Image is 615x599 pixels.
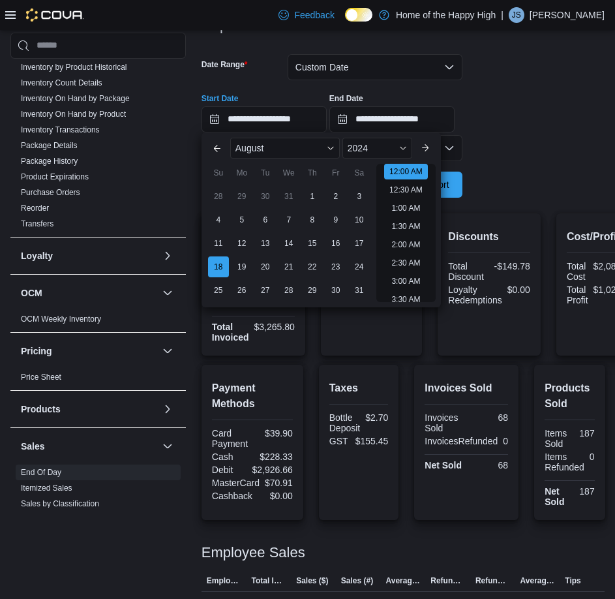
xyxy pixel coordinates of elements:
a: Purchase Orders [21,188,80,197]
div: day-28 [208,186,229,207]
div: $70.91 [265,478,293,488]
span: Product Expirations [21,172,89,182]
div: Fr [325,162,346,183]
input: Dark Mode [345,8,372,22]
span: Average Refund [520,576,555,586]
div: $3,265.80 [254,322,295,332]
div: Debit [212,465,247,475]
strong: Total Invoiced [212,322,249,343]
span: 2024 [348,143,368,153]
button: Pricing [21,345,157,358]
div: We [278,162,299,183]
div: $155.45 [355,436,389,446]
div: Button. Open the year selector. 2024 is currently selected. [342,138,412,159]
a: Transfers [21,219,53,228]
p: | [501,7,503,23]
div: 68 [469,412,508,423]
a: Price Sheet [21,373,61,382]
div: day-2 [325,186,346,207]
span: Package History [21,156,78,166]
div: day-7 [278,209,299,230]
div: 0 [503,436,508,446]
span: Reorder [21,203,49,213]
a: Feedback [273,2,339,28]
a: Inventory by Product Historical [21,63,127,72]
a: Itemized Sales [21,484,72,493]
span: Sales (#) [341,576,373,586]
span: Tips [565,576,580,586]
span: Employee [207,576,241,586]
div: Card Payment [212,428,250,449]
div: Mo [232,162,252,183]
div: day-11 [208,233,229,254]
div: day-31 [349,280,370,301]
div: $228.33 [255,452,293,462]
a: Reorder [21,204,49,213]
span: Itemized Sales [21,483,72,493]
li: 3:00 AM [386,273,425,289]
div: day-13 [255,233,276,254]
div: Tu [255,162,276,183]
span: Sales ($) [296,576,328,586]
h2: Products Sold [545,380,595,412]
div: 68 [469,460,508,470]
div: Button. Open the month selector. August is currently selected. [230,138,340,159]
span: Inventory Transactions [21,125,100,135]
li: 12:00 AM [384,164,428,179]
div: day-28 [278,280,299,301]
button: OCM [21,286,157,299]
h3: Sales [21,440,45,453]
div: Loyalty Redemptions [448,284,502,305]
div: day-29 [232,186,252,207]
div: day-21 [278,256,299,277]
h3: Pricing [21,345,52,358]
div: day-30 [255,186,276,207]
div: day-24 [349,256,370,277]
h3: OCM [21,286,42,299]
a: End Of Day [21,468,61,477]
div: day-30 [325,280,346,301]
h3: Products [21,403,61,416]
div: day-4 [208,209,229,230]
div: $2.70 [365,412,388,423]
button: Custom Date [288,54,462,80]
div: day-5 [232,209,252,230]
button: Loyalty [21,249,157,262]
li: 3:30 AM [386,292,425,307]
div: day-23 [325,256,346,277]
li: 1:00 AM [386,200,425,216]
div: day-15 [302,233,323,254]
span: Inventory On Hand by Package [21,93,130,104]
div: day-20 [255,256,276,277]
span: Inventory On Hand by Product [21,109,126,119]
a: Package Details [21,141,78,150]
div: Total Cost [567,261,588,282]
div: Jesse Singh [509,7,524,23]
div: day-18 [208,256,229,277]
span: Refunds ($) [430,576,465,586]
button: Products [21,403,157,416]
h2: Discounts [448,229,530,245]
div: $2,926.66 [252,465,292,475]
div: day-12 [232,233,252,254]
div: -$149.78 [492,261,530,271]
div: day-14 [278,233,299,254]
span: Sales by Classification [21,499,99,509]
div: day-10 [349,209,370,230]
div: GST [329,436,350,446]
li: 2:30 AM [386,255,425,271]
span: Average Sale [386,576,421,586]
h2: Taxes [329,380,389,396]
ul: Time [376,164,436,302]
div: InvoicesRefunded [425,436,498,446]
div: $39.90 [255,428,293,438]
div: Cash [212,452,250,462]
div: Items Refunded [545,452,584,472]
a: Sales by Classification [21,499,99,508]
span: Transfers [21,219,53,229]
div: day-17 [349,233,370,254]
div: August, 2024 [207,185,371,302]
div: 187 [572,428,594,438]
span: Package Details [21,140,78,151]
